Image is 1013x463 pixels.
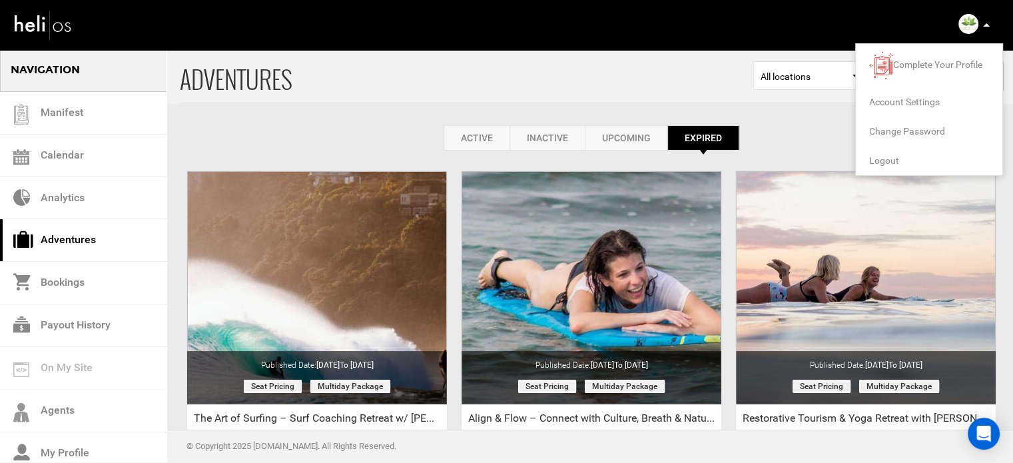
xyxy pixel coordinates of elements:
span: to [DATE] [888,360,922,370]
span: Multiday package [859,380,939,393]
span: All locations [761,70,859,83]
span: Change Password [869,126,945,137]
div: Published Date: [736,351,996,371]
span: Logout [869,155,899,166]
span: Seat Pricing [244,380,302,393]
span: to [DATE] [614,360,648,370]
div: Restorative Tourism & Yoga Retreat with [PERSON_NAME] [736,411,996,431]
a: Upcoming [585,125,667,151]
img: calendar.svg [13,149,29,165]
a: Active [444,125,509,151]
img: guest-list.svg [11,105,31,125]
span: [DATE] [316,360,374,370]
img: images [869,52,893,79]
img: 5e21af6b4b03ef5d4f5035d971f6fbca.png [958,14,978,34]
div: Published Date: [187,351,447,371]
span: Complete Your Profile [893,59,982,70]
span: [DATE] [865,360,922,370]
img: heli-logo [13,7,73,43]
span: Seat Pricing [793,380,850,393]
div: Published Date: [462,351,721,371]
span: ADVENTURES [180,49,753,103]
img: on_my_site.svg [13,362,29,377]
span: Multiday package [310,380,390,393]
div: The Art of Surfing – Surf Coaching Retreat w/ [PERSON_NAME] [187,411,447,431]
span: Multiday package [585,380,665,393]
span: Select box activate [753,61,866,90]
a: Expired [667,125,739,151]
img: agents-icon.svg [13,403,29,422]
div: Open Intercom Messenger [968,418,1000,450]
span: Seat Pricing [518,380,576,393]
div: Align & Flow – Connect with Culture, Breath & Nature [462,411,721,431]
span: [DATE] [591,360,648,370]
span: Account Settings [869,97,940,107]
span: to [DATE] [340,360,374,370]
a: Inactive [509,125,585,151]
